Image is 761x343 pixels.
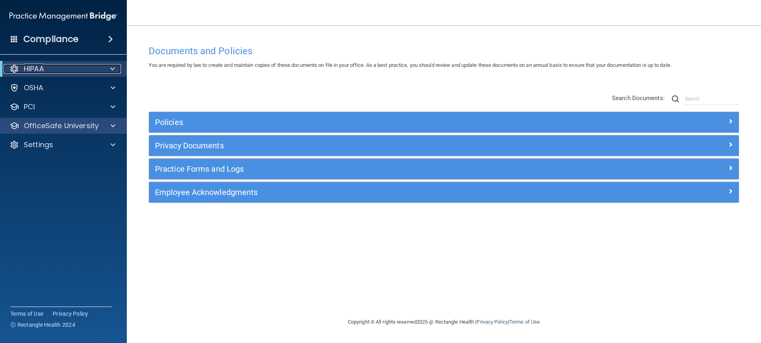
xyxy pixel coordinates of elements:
[149,62,671,68] span: You are required by law to create and maintain copies of these documents on file in your office. ...
[155,116,733,129] a: Policies
[10,321,75,329] span: Ⓒ Rectangle Health 2024
[24,140,53,150] p: Settings
[10,140,115,150] a: Settings
[509,319,540,325] a: Terms of Use
[23,34,78,45] h4: Compliance
[10,8,117,24] img: PMB logo
[612,95,665,102] span: Search Documents:
[24,102,35,112] p: PCI
[149,46,739,56] h4: Documents and Policies
[155,165,585,173] h5: Practice Forms and Logs
[155,188,585,197] h5: Employee Acknowledgments
[53,310,88,318] a: Privacy Policy
[155,141,585,150] h5: Privacy Documents
[672,95,679,102] img: ic-search.3b580494.png
[24,64,44,74] p: HIPAA
[24,121,99,131] p: OfficeSafe University
[10,83,115,93] a: OSHA
[299,309,589,335] div: Copyright © All rights reserved 2025 @ Rectangle Health | |
[476,319,508,325] a: Privacy Policy
[24,83,44,93] p: OSHA
[10,102,115,112] a: PCI
[155,163,733,175] a: Practice Forms and Logs
[155,139,733,152] a: Privacy Documents
[155,118,585,127] h5: Policies
[10,121,115,131] a: OfficeSafe University
[685,93,739,105] input: Search
[155,186,733,199] a: Employee Acknowledgments
[10,310,43,318] a: Terms of Use
[624,287,751,318] iframe: Drift Widget Chat Controller
[10,64,115,74] a: HIPAA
